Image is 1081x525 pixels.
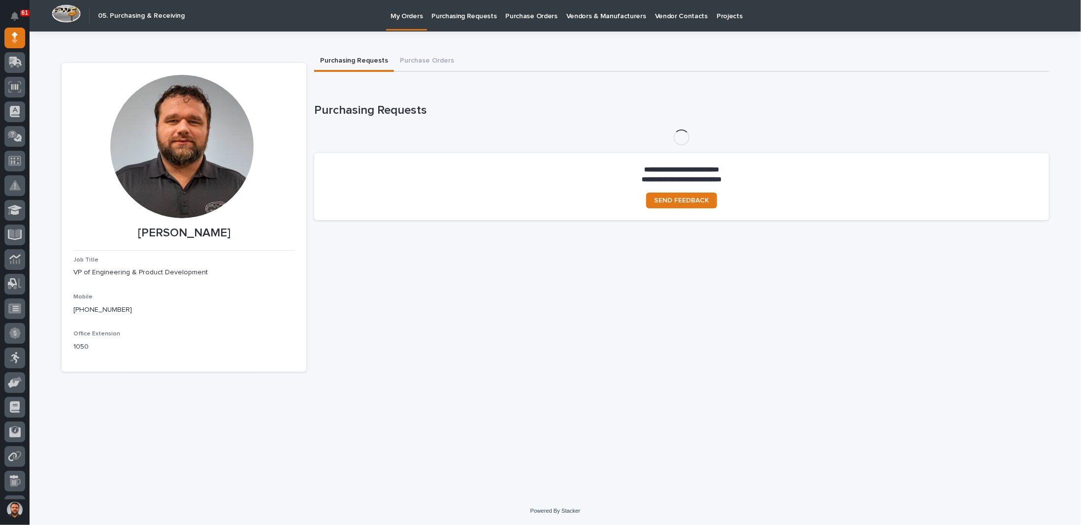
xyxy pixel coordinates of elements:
p: [PERSON_NAME] [73,226,295,240]
span: Job Title [73,257,98,263]
a: [PHONE_NUMBER] [73,306,132,313]
a: SEND FEEDBACK [646,193,717,208]
button: Purchase Orders [394,51,460,72]
button: Notifications [4,6,25,27]
p: 1050 [73,342,295,352]
button: users-avatar [4,499,25,520]
button: Purchasing Requests [314,51,394,72]
img: Workspace Logo [52,4,81,23]
h1: Purchasing Requests [314,103,1049,118]
p: VP of Engineering & Product Development [73,267,295,278]
a: Powered By Stacker [530,508,580,514]
div: Notifications61 [12,12,25,28]
p: 61 [22,9,28,16]
span: Office Extension [73,331,120,337]
h2: 05. Purchasing & Receiving [98,12,185,20]
span: Mobile [73,294,93,300]
span: SEND FEEDBACK [654,197,709,204]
